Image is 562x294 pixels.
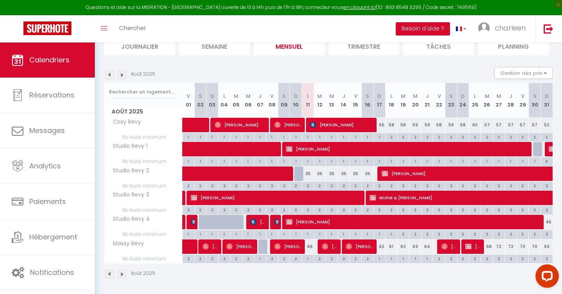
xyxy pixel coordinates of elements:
a: ... charleen [472,15,535,43]
abbr: D [461,92,465,100]
div: 2 [326,206,338,213]
div: 1 [254,133,266,140]
div: 2 [219,182,230,189]
div: 1 [362,157,373,165]
div: 2 [290,182,302,189]
div: 1 [493,157,505,165]
th: 28 [505,83,517,118]
div: 2 [386,206,397,213]
div: 1 [314,133,326,140]
span: [PERSON_NAME] [274,117,302,132]
abbr: J [426,92,429,100]
li: Planning [478,36,549,55]
span: [PERSON_NAME] [191,214,195,229]
div: 2 [386,182,397,189]
abbr: J [258,92,261,100]
th: 06 [242,83,254,118]
span: Notifications [30,267,74,277]
div: 2 [362,206,373,213]
span: Nb Nuits minimum [105,157,182,166]
th: 16 [361,83,373,118]
div: 58 [397,118,409,132]
abbr: D [210,92,214,100]
div: 1 [445,157,457,165]
span: Nb Nuits minimum [105,133,182,142]
abbr: M [496,92,501,100]
div: 1 [242,230,254,237]
div: 2 [505,230,517,237]
div: 1 [386,230,397,237]
abbr: M [234,92,238,100]
th: 24 [457,83,469,118]
div: 1 [386,157,397,165]
th: 20 [409,83,421,118]
div: 1 [481,157,493,165]
th: 01 [183,83,195,118]
div: 1 [254,230,266,237]
div: 1 [195,230,206,237]
th: 27 [493,83,505,118]
div: 68 [481,239,493,254]
div: 1 [278,230,290,237]
span: [PERSON_NAME] [465,239,481,254]
div: 1 [517,157,529,165]
span: [PERSON_NAME] [250,214,266,229]
span: Studio Revy 3 [106,191,151,199]
div: 2 [183,206,194,213]
abbr: J [342,92,345,100]
div: 1 [362,230,373,237]
div: 1 [350,133,361,140]
div: 1 [230,157,242,165]
button: Besoin d'aide ? [396,22,450,35]
div: 2 [445,182,457,189]
th: 14 [338,83,350,118]
span: Messages [29,126,65,135]
div: 1 [183,230,194,237]
span: [PERSON_NAME] [274,214,278,229]
th: 02 [194,83,206,118]
abbr: M [485,92,489,100]
div: 2 [230,182,242,189]
div: 1 [350,157,361,165]
div: 1 [314,230,326,237]
div: 35 [350,166,362,181]
th: 18 [386,83,398,118]
div: 58 [386,118,398,132]
div: 2 [505,182,517,189]
span: Calendriers [29,55,69,65]
div: 57 [529,118,541,132]
div: 1 [206,133,218,140]
abbr: V [521,92,525,100]
div: 1 [230,133,242,140]
li: Journalier [104,36,175,55]
div: 2 [278,206,290,213]
div: 2 [541,133,553,140]
div: 1 [290,230,302,237]
div: 1 [302,157,314,165]
div: 72 [493,239,505,254]
div: 2 [409,182,421,189]
li: Trimestre [329,36,400,55]
abbr: D [294,92,298,100]
div: 52 [541,118,553,132]
span: [PERSON_NAME] [191,190,364,205]
div: 2 [541,206,553,213]
div: 2 [469,133,481,140]
div: 1 [195,157,206,165]
span: [PERSON_NAME] [346,239,374,254]
abbr: L [223,92,226,100]
div: 2 [242,206,254,213]
div: 1 [302,133,314,140]
div: 60 [469,118,481,132]
div: 62 [397,239,409,254]
div: 2 [457,230,469,237]
div: 58 [433,118,445,132]
div: 2 [278,182,290,189]
abbr: L [307,92,309,100]
div: 59 [421,118,433,132]
th: 11 [302,83,314,118]
div: 61 [386,239,398,254]
span: Chercher [119,24,146,32]
li: Semaine [179,36,250,55]
div: 2 [505,133,517,140]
